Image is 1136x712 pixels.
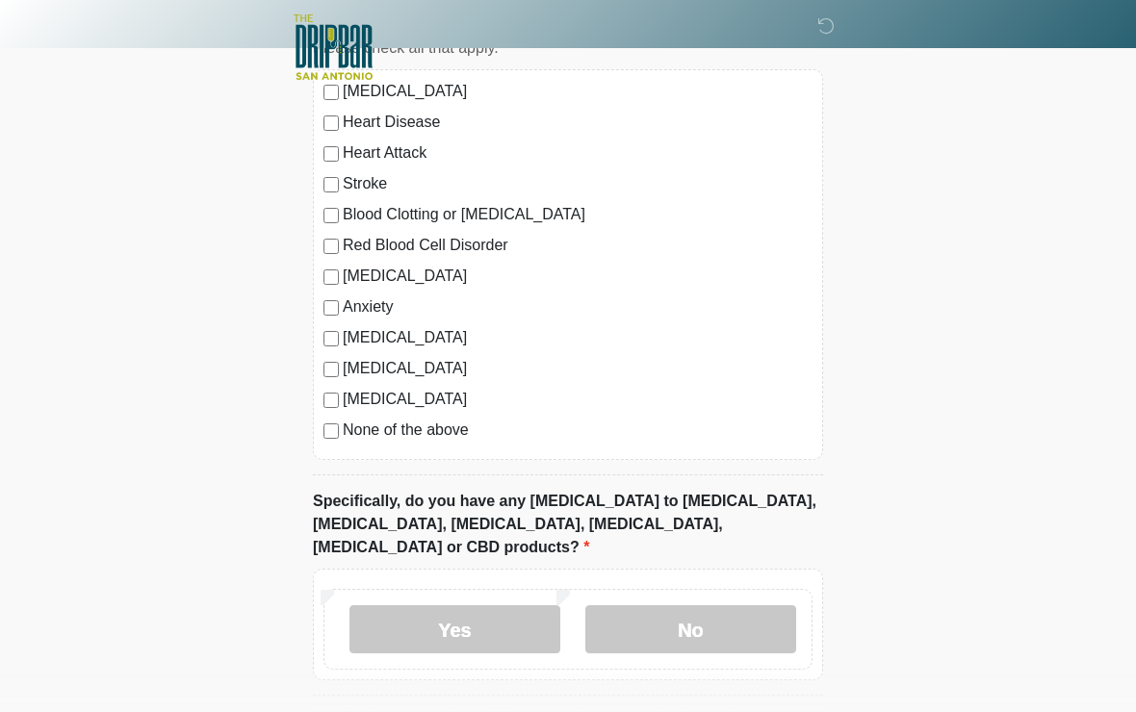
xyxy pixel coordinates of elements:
[343,111,813,134] label: Heart Disease
[343,419,813,442] label: None of the above
[294,14,373,82] img: The DRIPBaR - San Antonio Fossil Creek Logo
[313,490,823,559] label: Specifically, do you have any [MEDICAL_DATA] to [MEDICAL_DATA], [MEDICAL_DATA], [MEDICAL_DATA], [...
[343,234,813,257] label: Red Blood Cell Disorder
[323,362,339,377] input: [MEDICAL_DATA]
[323,177,339,192] input: Stroke
[343,295,813,318] label: Anxiety
[585,605,796,653] label: No
[343,388,813,411] label: [MEDICAL_DATA]
[323,269,339,285] input: [MEDICAL_DATA]
[323,146,339,162] input: Heart Attack
[343,357,813,380] label: [MEDICAL_DATA]
[343,203,813,226] label: Blood Clotting or [MEDICAL_DATA]
[343,172,813,195] label: Stroke
[323,115,339,131] input: Heart Disease
[323,208,339,223] input: Blood Clotting or [MEDICAL_DATA]
[323,239,339,254] input: Red Blood Cell Disorder
[323,393,339,408] input: [MEDICAL_DATA]
[323,331,339,346] input: [MEDICAL_DATA]
[349,605,560,653] label: Yes
[343,326,813,349] label: [MEDICAL_DATA]
[323,300,339,316] input: Anxiety
[343,265,813,288] label: [MEDICAL_DATA]
[343,141,813,165] label: Heart Attack
[323,423,339,439] input: None of the above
